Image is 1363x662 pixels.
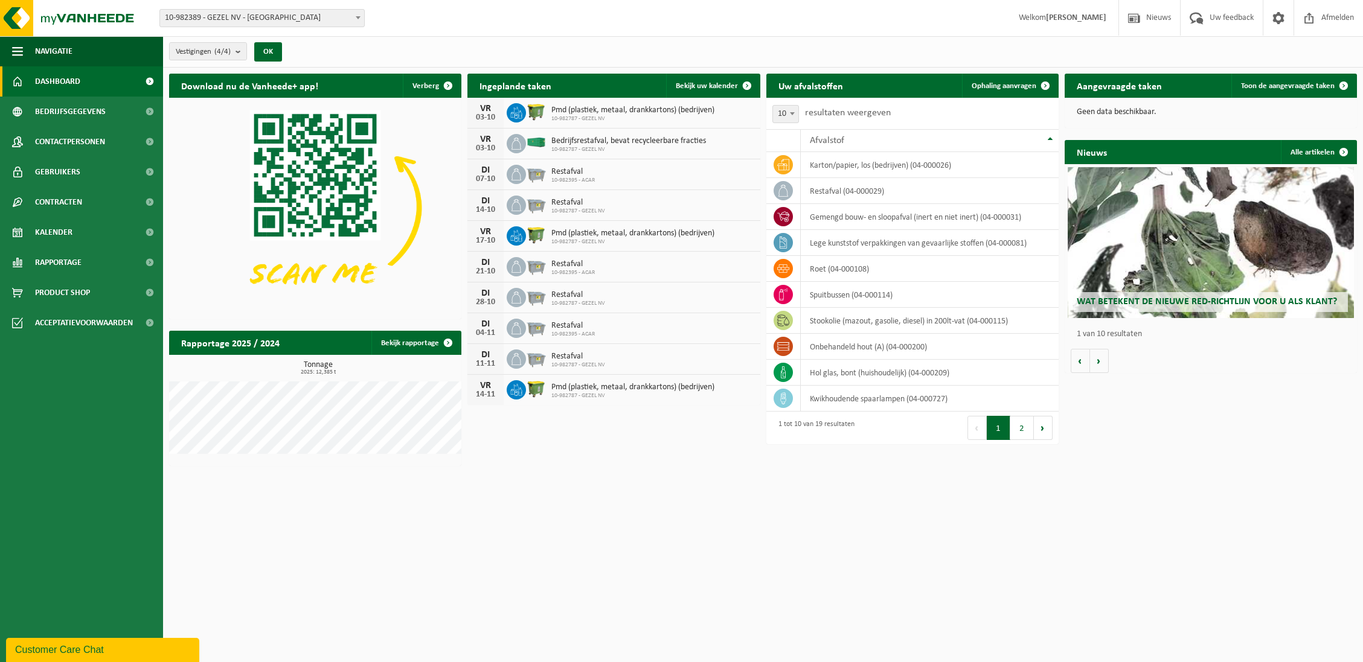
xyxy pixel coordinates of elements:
[371,331,460,355] a: Bekijk rapportage
[473,104,498,113] div: VR
[551,229,714,238] span: Pmd (plastiek, metaal, drankkartons) (bedrijven)
[175,361,461,375] h3: Tonnage
[972,82,1036,90] span: Ophaling aanvragen
[526,101,547,122] img: WB-1100-HPE-GN-50
[666,74,759,98] a: Bekijk uw kalender
[473,267,498,276] div: 21-10
[551,167,595,177] span: Restafval
[551,177,595,184] span: 10-982395 - ACAR
[526,255,547,276] img: WB-2500-GAL-GY-01
[473,319,498,329] div: DI
[551,115,714,123] span: 10-982787 - GEZEL NV
[526,163,547,183] img: WB-2500-GAL-GY-01
[551,146,706,153] span: 10-982787 - GEZEL NV
[1077,330,1351,339] p: 1 van 10 resultaten
[551,331,595,338] span: 10-982395 - ACAR
[987,416,1010,440] button: 1
[766,74,855,97] h2: Uw afvalstoffen
[551,300,605,307] span: 10-982787 - GEZEL NV
[801,334,1059,360] td: onbehandeld hout (A) (04-000200)
[214,48,231,56] count: (4/4)
[962,74,1057,98] a: Ophaling aanvragen
[473,288,498,298] div: DI
[526,194,547,214] img: WB-2500-GAL-GY-01
[801,178,1059,204] td: restafval (04-000029)
[1231,74,1356,98] a: Toon de aangevraagde taken
[801,360,1059,386] td: hol glas, bont (huishoudelijk) (04-000209)
[801,256,1059,282] td: roet (04-000108)
[551,198,605,208] span: Restafval
[1065,74,1174,97] h2: Aangevraagde taken
[35,97,106,127] span: Bedrijfsgegevens
[473,360,498,368] div: 11-11
[1034,416,1053,440] button: Next
[1071,349,1090,373] button: Vorige
[526,286,547,307] img: WB-2500-GAL-GY-01
[801,230,1059,256] td: lege kunststof verpakkingen van gevaarlijke stoffen (04-000081)
[526,317,547,337] img: WB-2500-GAL-GY-01
[1065,140,1119,164] h2: Nieuws
[473,350,498,360] div: DI
[801,308,1059,334] td: stookolie (mazout, gasolie, diesel) in 200lt-vat (04-000115)
[551,321,595,331] span: Restafval
[967,416,987,440] button: Previous
[169,74,330,97] h2: Download nu de Vanheede+ app!
[801,282,1059,308] td: spuitbussen (04-000114)
[35,36,72,66] span: Navigatie
[175,369,461,375] span: 2025: 12,385 t
[772,105,799,123] span: 10
[169,42,247,60] button: Vestigingen(4/4)
[1090,349,1109,373] button: Volgende
[1068,167,1355,318] a: Wat betekent de nieuwe RED-richtlijn voor u als klant?
[473,381,498,390] div: VR
[35,187,82,217] span: Contracten
[1046,13,1106,22] strong: [PERSON_NAME]
[473,298,498,307] div: 28-10
[772,415,855,441] div: 1 tot 10 van 19 resultaten
[473,258,498,267] div: DI
[551,238,714,246] span: 10-982787 - GEZEL NV
[551,106,714,115] span: Pmd (plastiek, metaal, drankkartons) (bedrijven)
[6,635,202,662] iframe: chat widget
[805,108,891,118] label: resultaten weergeven
[1077,108,1345,116] p: Geen data beschikbaar.
[473,175,498,183] div: 07-10
[35,247,82,278] span: Rapportage
[551,259,595,269] span: Restafval
[403,74,460,98] button: Verberg
[551,136,706,146] span: Bedrijfsrestafval, bevat recycleerbare fracties
[473,196,498,206] div: DI
[473,206,498,214] div: 14-10
[810,136,844,145] span: Afvalstof
[1010,416,1034,440] button: 2
[526,224,547,245] img: WB-1100-HPE-GN-50
[801,386,1059,412] td: kwikhoudende spaarlampen (04-000727)
[473,329,498,337] div: 04-11
[1077,297,1337,307] span: Wat betekent de nieuwe RED-richtlijn voor u als klant?
[551,269,595,276] span: 10-982395 - ACAR
[473,135,498,144] div: VR
[176,43,231,61] span: Vestigingen
[412,82,439,90] span: Verberg
[773,106,798,123] span: 10
[551,290,605,300] span: Restafval
[473,237,498,245] div: 17-10
[1241,82,1335,90] span: Toon de aangevraagde taken
[551,352,605,361] span: Restafval
[169,331,292,354] h2: Rapportage 2025 / 2024
[35,157,80,187] span: Gebruikers
[526,378,547,399] img: WB-1100-HPE-GN-50
[676,82,738,90] span: Bekijk uw kalender
[1281,140,1356,164] a: Alle artikelen
[473,144,498,153] div: 03-10
[551,392,714,399] span: 10-982787 - GEZEL NV
[35,217,72,247] span: Kalender
[159,9,365,27] span: 10-982389 - GEZEL NV - BUGGENHOUT
[801,152,1059,178] td: karton/papier, los (bedrijven) (04-000026)
[35,127,105,157] span: Contactpersonen
[160,10,364,27] span: 10-982389 - GEZEL NV - BUGGENHOUT
[473,113,498,122] div: 03-10
[473,390,498,399] div: 14-11
[473,165,498,175] div: DI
